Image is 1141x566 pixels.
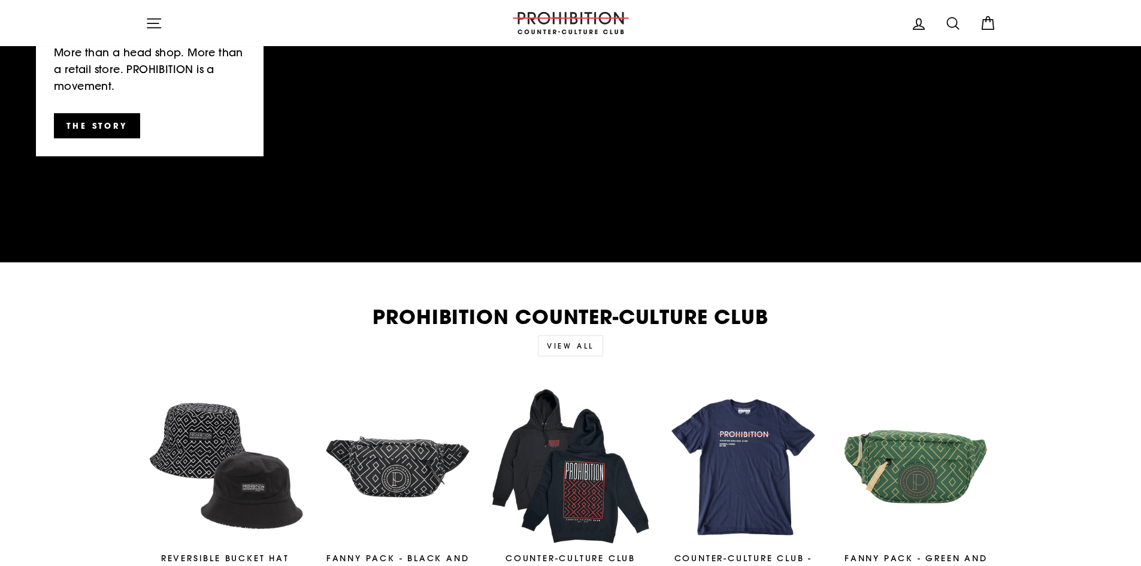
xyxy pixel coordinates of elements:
[146,307,996,327] h2: PROHIBITION COUNTER-CULTURE CLUB
[146,552,305,565] div: REVERSIBLE BUCKET HAT
[54,113,140,138] a: THE STORY
[54,44,246,95] p: More than a head shop. More than a retail store. PROHIBITION is a movement.
[538,335,603,356] a: View all
[511,12,631,34] img: PROHIBITION COUNTER-CULTURE CLUB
